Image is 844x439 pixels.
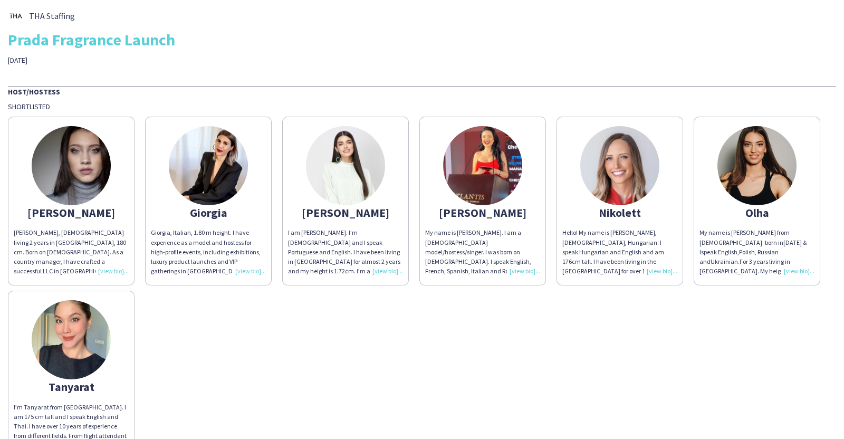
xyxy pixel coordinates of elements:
img: thumb-63aaec41642cd.jpeg [32,300,111,379]
div: [PERSON_NAME] [288,208,403,217]
img: thumb-6891fe4fabf94.jpeg [306,126,385,205]
div: [PERSON_NAME] [425,208,540,217]
span: Polish, [739,248,756,256]
img: thumb-5d29bc36-2232-4abb-9ee6-16dc6b8fe785.jpg [32,126,111,205]
img: thumb-62d470ed85d64.jpeg [717,126,797,205]
img: thumb-68a91a2c4c175.jpeg [580,126,659,205]
div: I am [PERSON_NAME]. I’m [DEMOGRAPHIC_DATA] and I speak Portuguese and English. I have been living... [288,228,403,276]
div: [PERSON_NAME], [DEMOGRAPHIC_DATA] living 2 years in [GEOGRAPHIC_DATA], 180 cm. Born on [DEMOGRAPH... [14,228,129,276]
span: THA Staffing [29,11,75,21]
div: [DATE] [8,55,298,65]
span: Russian and [699,248,779,265]
div: Tanyarat [14,382,129,392]
div: Giorgia, Italian, 1.80 m height. I have experience as a model and hostess for high-profile events... [151,228,266,276]
span: speak English, [701,248,739,256]
div: Prada Fragrance Launch [8,32,836,47]
div: Host/Hostess [8,86,836,97]
span: [DATE] & I [699,238,807,256]
div: [PERSON_NAME] [14,208,129,217]
div: My name is [PERSON_NAME]. I am a [DEMOGRAPHIC_DATA] model/hostess/singer. I was born on [DEMOGRAP... [425,228,540,276]
div: Olha [699,208,814,217]
img: thumb-0b1c4840-441c-4cf7-bc0f-fa59e8b685e2..jpg [8,8,24,24]
div: Giorgia [151,208,266,217]
span: My name is [PERSON_NAME] from [DEMOGRAPHIC_DATA]. born in [699,228,790,246]
img: thumb-71b5d402-9e96-4919-81cb-2d1e1e0f06a2.jpg [443,126,522,205]
span: For 3 years living in [GEOGRAPHIC_DATA]. My height is 175. Have good experience and professional ... [699,257,811,342]
img: thumb-167354389163c040d3eec95.jpeg [169,126,248,205]
span: Ukrainian. [711,257,740,265]
div: Hello! My name is [PERSON_NAME], [DEMOGRAPHIC_DATA], Hungarian. I speak Hungarian and English and... [562,228,677,276]
div: Shortlisted [8,102,836,111]
div: Nikolett [562,208,677,217]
